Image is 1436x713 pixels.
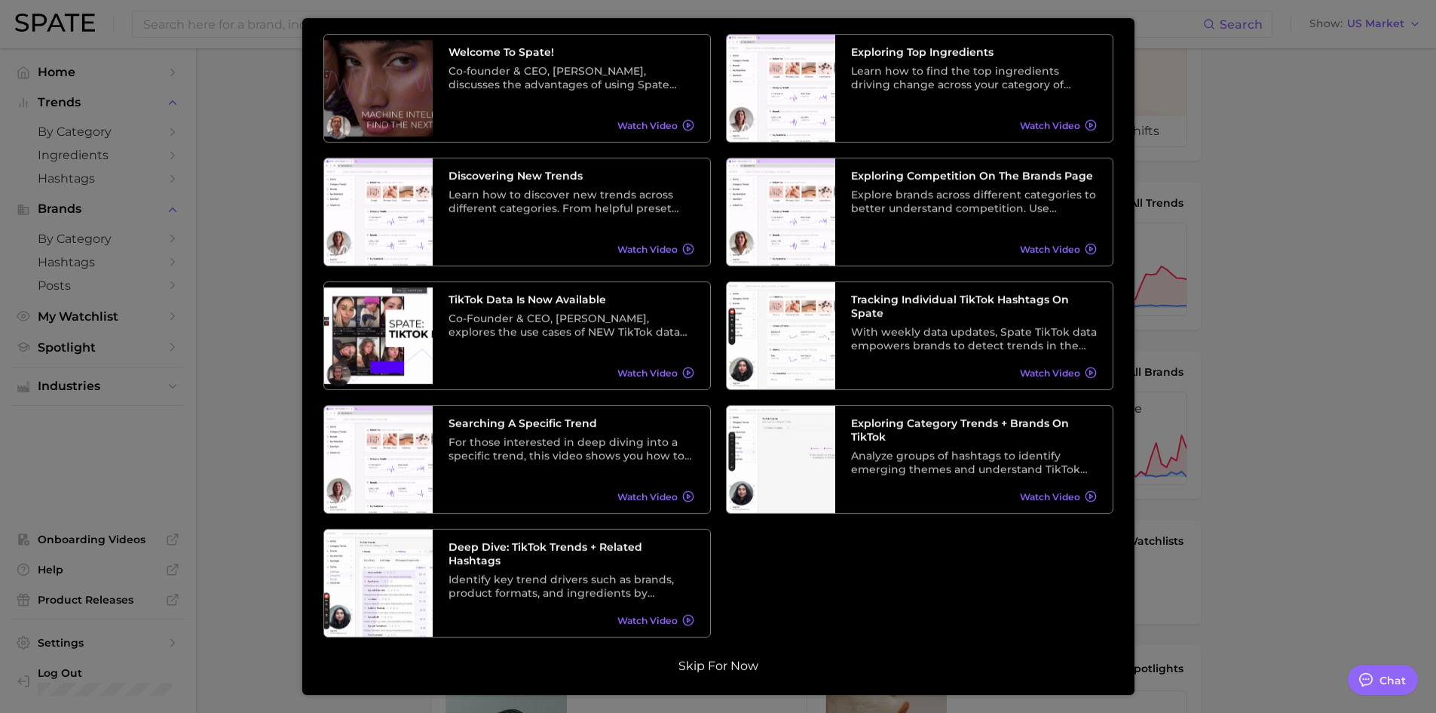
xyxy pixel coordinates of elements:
[726,158,1113,266] a: Exploring Competition on the Brands PageExplore brands across different categories to better unde...
[449,188,694,215] div: Learn how to discover new trends across different categories. From helpful preset filters to diff...
[617,615,678,626] span: Watch Video
[851,416,1097,444] h3: Exploring Category Trends + Brands on TikTok
[851,45,1097,59] h3: Exploring Top Ingredients
[726,281,1113,390] a: Tracking Individual TikTok Hashtags on SpateWith weekly data updates, Spate TikTok data empowers ...
[449,416,694,430] h3: Searching A Specific Trend
[674,659,763,674] button: Skip for now
[851,449,1097,476] div: Analyze groups of hashtags to identify emerging themes and understand TikTok trends at a higher l...
[449,169,694,183] h3: Discovering New Trends
[449,64,694,91] div: Co-founder & CEO, [PERSON_NAME], discusses the advantages of using Spate data as well as its vari...
[323,529,711,638] a: Deep Dive: TikTok Trends + Related HashtagsIdentify key trend drivers such as brands, product for...
[449,435,694,463] div: For those interested in deep diving into a specific trend, this video shows you how to search tre...
[851,325,1097,352] div: With weekly data updates, Spate TikTok data empowers brands to detect trends in the earliest stag...
[726,405,1113,514] a: Exploring Category Trends + Brands on TikTokAnalyze groups of hashtags to identify emerging theme...
[323,34,711,143] a: Welcome to Spate!Co-founder & CEO, [PERSON_NAME], discusses the advantages of using Spate data as...
[617,120,678,131] span: Watch Video
[449,573,694,600] div: Identify key trend drivers such as brands, product formats, and ingredients by leveraging a categ...
[851,64,1097,91] div: Learn how to find the top ingredients driving change across your category of choice. From broad c...
[323,405,711,514] a: Searching A Specific TrendFor those interested in deep diving into a specific trend, this video s...
[851,169,1097,183] h3: Exploring Competition on the Brands Page
[449,293,694,306] h3: TikTok data is now available
[1020,367,1080,379] span: Watch Video
[617,244,678,255] span: Watch Video
[617,367,678,379] span: Watch Video
[449,45,694,59] h3: Welcome to Spate!
[1020,491,1080,502] span: Watch Video
[449,540,694,567] h3: Deep Dive: TikTok Trends + Related Hashtags
[1020,244,1080,255] span: Watch Video
[726,34,1113,143] a: Exploring Top IngredientsLearn how to find the top ingredients driving change across your categor...
[1020,120,1080,131] span: Watch Video
[323,158,711,266] a: Discovering New TrendsLearn how to discover new trends across different categories. From helpful ...
[449,312,694,339] div: Co-Founder & CEO, [PERSON_NAME], explores the use cases of NEW TikTok data and its relationship w...
[323,281,711,390] a: TikTok data is now availableCo-Founder & CEO, [PERSON_NAME], explores the use cases of NEW TikTok...
[617,491,678,502] span: Watch Video
[851,293,1097,320] h3: Tracking Individual TikTok Hashtags on Spate
[851,188,1097,215] div: Explore brands across different categories to better understand competition. Use different preset...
